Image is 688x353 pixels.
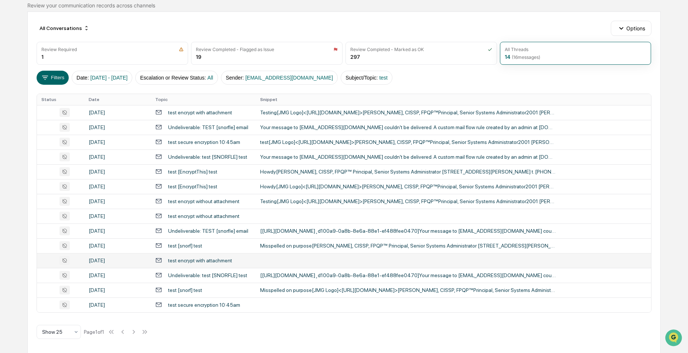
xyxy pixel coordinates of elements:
[72,71,132,85] button: Date:[DATE] - [DATE]
[260,272,556,278] div: [[URL][DOMAIN_NAME]¸d100a9-0a8b-8e6a-88e1-ef488fee0470]Your message to [EMAIL_ADDRESS][DOMAIN_NAM...
[89,124,146,130] div: [DATE]
[89,302,146,308] div: [DATE]
[379,75,388,81] span: test
[89,110,146,115] div: [DATE]
[89,228,146,234] div: [DATE]
[151,94,256,105] th: Topic
[168,184,217,189] div: test [EncryptThis] test
[260,169,556,175] div: Howdy ​​​​​ [PERSON_NAME], CISSP, FPQP™ Principal, Senior Systems Administrator [STREET_ADDRESS][...
[611,21,651,36] button: Options
[168,139,240,145] div: test secure encryption 10:45am
[89,287,146,293] div: [DATE]
[168,258,232,263] div: test encrypt with attachment
[260,287,556,293] div: Misspelled on purpose​​​​​[JMG Logo]<[URL][DOMAIN_NAME]>[PERSON_NAME], CISSP, FPQP™Principal, Sen...
[488,47,492,52] img: icon
[196,54,201,60] div: 19
[260,154,556,160] div: Your message to [EMAIL_ADDRESS][DOMAIN_NAME] couldn't be delivered. A custom mail flow rule creat...
[260,184,556,189] div: Howdy​​​​​[JMG Logo]<[URL][DOMAIN_NAME]>[PERSON_NAME], CISSP, FPQP™Principal, Senior Systems Admi...
[15,107,47,115] span: Data Lookup
[350,54,360,60] div: 297
[256,94,651,105] th: Snippet
[341,71,392,85] button: Subject/Topic:test
[126,59,134,68] button: Start new chat
[54,94,59,100] div: 🗄️
[89,243,146,249] div: [DATE]
[168,243,202,249] div: test [snorf] test
[505,47,528,52] div: All Threads
[260,198,556,204] div: Testing​​​​​[JMG Logo]<[URL][DOMAIN_NAME]>[PERSON_NAME], CISSP, FPQP™Principal, Senior Systems Ad...
[260,139,556,145] div: test​​​​​[JMG Logo]<[URL][DOMAIN_NAME]>[PERSON_NAME], CISSP, FPQP™Principal, Senior Systems Admin...
[7,57,21,70] img: 1746055101610-c473b297-6a78-478c-a979-82029cc54cd1
[333,47,338,52] img: icon
[4,90,51,104] a: 🖐️Preclearance
[37,22,92,34] div: All Conversations
[89,272,146,278] div: [DATE]
[7,108,13,114] div: 🔎
[168,213,239,219] div: test encrypt without attachment
[168,272,247,278] div: Undeliverable: test [SNORFLE] test
[4,104,50,118] a: 🔎Data Lookup
[89,198,146,204] div: [DATE]
[25,64,93,70] div: We're available if you need us!
[664,329,684,349] iframe: Open customer support
[350,47,424,52] div: Review Completed - Marked as OK
[91,75,128,81] span: [DATE] - [DATE]
[260,124,556,130] div: Your message to [EMAIL_ADDRESS][DOMAIN_NAME] couldn't be delivered. A custom mail flow rule creat...
[505,54,540,60] div: 14
[25,57,121,64] div: Start new chat
[89,139,146,145] div: [DATE]
[512,54,540,60] span: ( 16 messages)
[207,75,213,81] span: All
[89,169,146,175] div: [DATE]
[179,47,184,52] img: icon
[168,302,240,308] div: test secure encryption 10:45am
[27,2,660,9] div: Review your communication records across channels
[89,258,146,263] div: [DATE]
[37,71,69,85] button: Filters
[260,110,556,115] div: Testing​​​​​[JMG Logo]<[URL][DOMAIN_NAME]>[PERSON_NAME], CISSP, FPQP™Principal, Senior Systems Ad...
[84,329,104,335] div: Page 1 of 1
[7,94,13,100] div: 🖐️
[168,287,202,293] div: test [snorf] test
[37,94,84,105] th: Status
[168,228,248,234] div: Undeliverable: TEST [snorfle] email
[245,75,333,81] span: [EMAIL_ADDRESS][DOMAIN_NAME]
[168,154,247,160] div: Undeliverable: test [SNORFLE] test
[41,54,44,60] div: 1
[84,94,151,105] th: Date
[168,110,232,115] div: test encrypt with attachment
[168,198,239,204] div: test encrypt without attachment
[89,184,146,189] div: [DATE]
[15,93,48,101] span: Preclearance
[196,47,274,52] div: Review Completed - Flagged as Issue
[221,71,338,85] button: Sender:[EMAIL_ADDRESS][DOMAIN_NAME]
[51,90,95,104] a: 🗄️Attestations
[7,16,134,27] p: How can we help?
[260,228,556,234] div: [[URL][DOMAIN_NAME]¸d100a9-0a8b-8e6a-88e1-ef488fee0470]Your message to [EMAIL_ADDRESS][DOMAIN_NAM...
[260,243,556,249] div: Misspelled on purpose ​​​​​ [PERSON_NAME], CISSP, FPQP™ Principal, Senior Systems Administrator [...
[41,47,77,52] div: Review Required
[168,124,248,130] div: Undeliverable: TEST [snorfle] email
[52,125,89,131] a: Powered byPylon
[168,169,217,175] div: test [EncryptThis] test
[89,213,146,219] div: [DATE]
[74,125,89,131] span: Pylon
[89,154,146,160] div: [DATE]
[135,71,218,85] button: Escalation or Review Status:All
[61,93,92,101] span: Attestations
